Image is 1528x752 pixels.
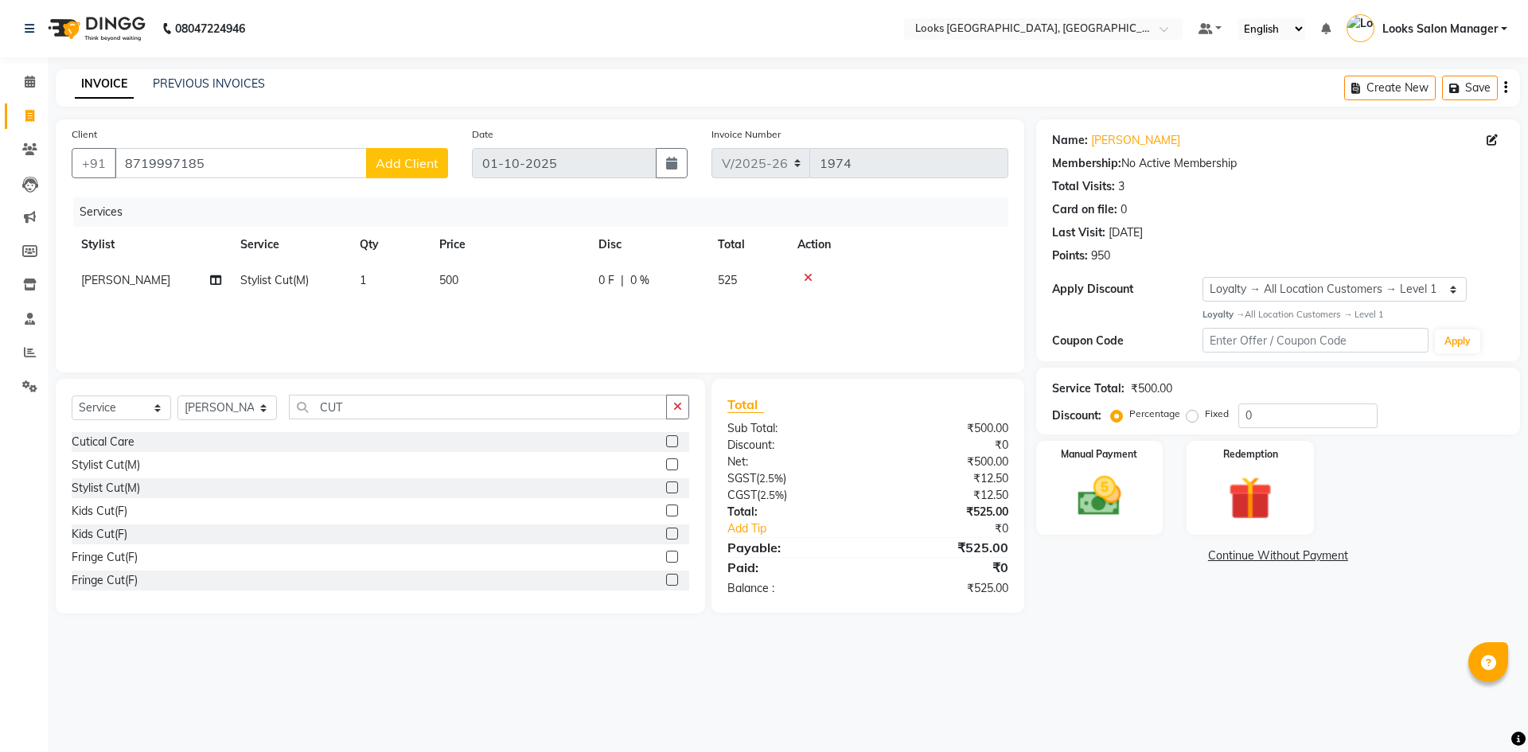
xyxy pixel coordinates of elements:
[727,471,756,485] span: SGST
[289,395,667,419] input: Search or Scan
[1442,76,1498,100] button: Save
[630,272,649,289] span: 0 %
[1052,178,1115,195] div: Total Visits:
[715,538,867,557] div: Payable:
[867,538,1019,557] div: ₹525.00
[231,227,350,263] th: Service
[1205,407,1229,421] label: Fixed
[72,503,127,520] div: Kids Cut(F)
[1091,247,1110,264] div: 950
[867,470,1019,487] div: ₹12.50
[715,520,893,537] a: Add Tip
[240,273,309,287] span: Stylist Cut(M)
[72,227,231,263] th: Stylist
[115,148,367,178] input: Search by Name/Mobile/Email/Code
[1461,688,1512,736] iframe: chat widget
[621,272,624,289] span: |
[715,420,867,437] div: Sub Total:
[376,155,439,171] span: Add Client
[1382,21,1498,37] span: Looks Salon Manager
[715,470,867,487] div: ( )
[867,420,1019,437] div: ₹500.00
[1109,224,1143,241] div: [DATE]
[72,127,97,142] label: Client
[72,526,127,543] div: Kids Cut(F)
[72,457,140,473] div: Stylist Cut(M)
[1052,380,1125,397] div: Service Total:
[867,558,1019,577] div: ₹0
[1344,76,1436,100] button: Create New
[711,127,781,142] label: Invoice Number
[75,70,134,99] a: INVOICE
[72,434,134,450] div: Cutical Care
[867,437,1019,454] div: ₹0
[1061,447,1137,462] label: Manual Payment
[72,572,138,589] div: Fringe Cut(F)
[867,454,1019,470] div: ₹500.00
[715,454,867,470] div: Net:
[718,273,737,287] span: 525
[1223,447,1278,462] label: Redemption
[727,396,764,413] span: Total
[1131,380,1172,397] div: ₹500.00
[1052,333,1203,349] div: Coupon Code
[1214,471,1286,526] img: _gift.svg
[715,437,867,454] div: Discount:
[715,504,867,520] div: Total:
[1052,247,1088,264] div: Points:
[430,227,589,263] th: Price
[760,489,784,501] span: 2.5%
[1052,224,1105,241] div: Last Visit:
[715,558,867,577] div: Paid:
[1052,132,1088,149] div: Name:
[715,487,867,504] div: ( )
[893,520,1019,537] div: ₹0
[1052,201,1117,218] div: Card on file:
[867,580,1019,597] div: ₹525.00
[1052,155,1121,172] div: Membership:
[175,6,245,51] b: 08047224946
[153,76,265,91] a: PREVIOUS INVOICES
[867,504,1019,520] div: ₹525.00
[81,273,170,287] span: [PERSON_NAME]
[1052,155,1504,172] div: No Active Membership
[1064,471,1136,522] img: _cash.svg
[1203,309,1245,320] strong: Loyalty →
[472,127,493,142] label: Date
[1203,308,1504,321] div: All Location Customers → Level 1
[350,227,430,263] th: Qty
[1203,328,1429,353] input: Enter Offer / Coupon Code
[439,273,458,287] span: 500
[1121,201,1127,218] div: 0
[41,6,150,51] img: logo
[72,480,140,497] div: Stylist Cut(M)
[867,487,1019,504] div: ₹12.50
[1039,547,1517,564] a: Continue Without Payment
[1052,407,1101,424] div: Discount:
[73,197,1020,227] div: Services
[366,148,448,178] button: Add Client
[708,227,788,263] th: Total
[1435,329,1480,353] button: Apply
[1052,281,1203,298] div: Apply Discount
[72,549,138,566] div: Fringe Cut(F)
[1129,407,1180,421] label: Percentage
[598,272,614,289] span: 0 F
[1118,178,1125,195] div: 3
[788,227,1008,263] th: Action
[360,273,366,287] span: 1
[759,472,783,485] span: 2.5%
[589,227,708,263] th: Disc
[727,488,757,502] span: CGST
[1091,132,1180,149] a: [PERSON_NAME]
[715,580,867,597] div: Balance :
[72,148,116,178] button: +91
[1347,14,1374,42] img: Looks Salon Manager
